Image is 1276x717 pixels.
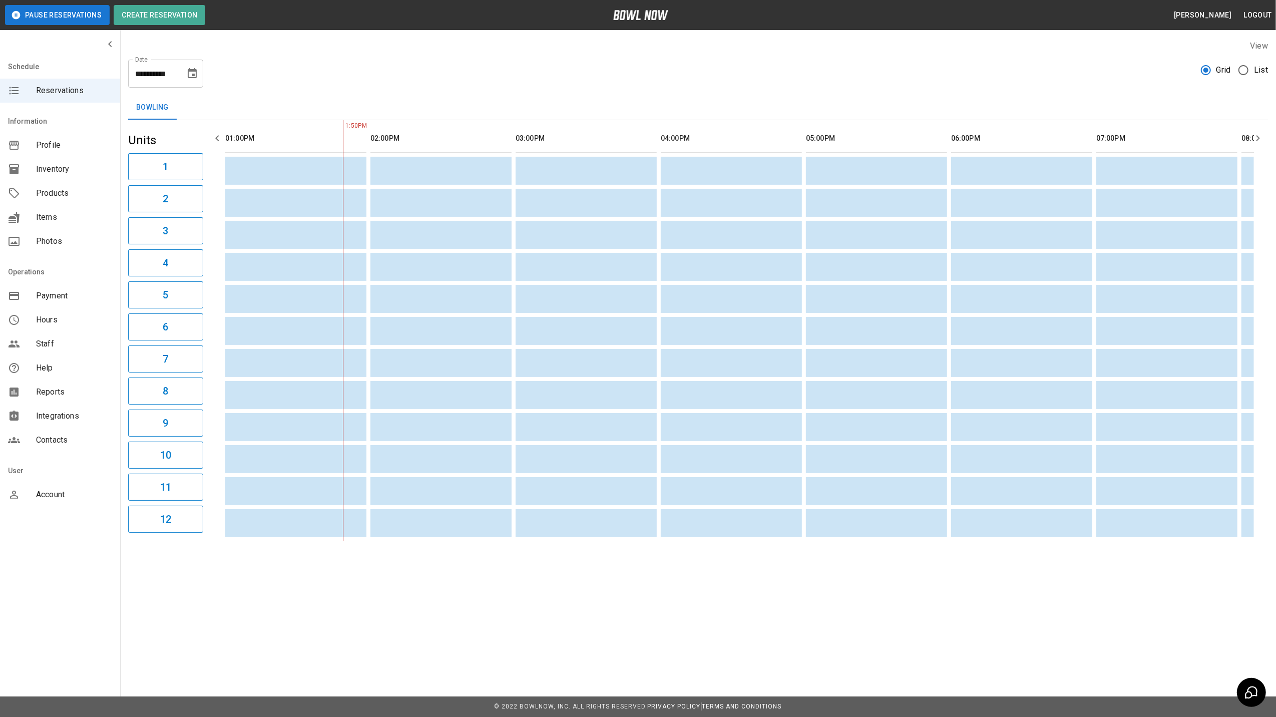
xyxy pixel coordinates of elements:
div: inventory tabs [128,96,1268,120]
h6: 11 [160,479,171,495]
h6: 4 [163,255,168,271]
button: 8 [128,378,203,405]
th: 02:00PM [370,124,512,153]
a: Terms and Conditions [702,703,782,710]
h6: 1 [163,159,168,175]
span: Contacts [36,434,112,446]
th: 01:00PM [225,124,366,153]
h6: 5 [163,287,168,303]
button: 12 [128,506,203,533]
label: View [1250,41,1268,51]
button: Create Reservation [114,5,205,25]
span: © 2022 BowlNow, Inc. All Rights Reserved. [494,703,647,710]
span: Inventory [36,163,112,175]
span: Payment [36,290,112,302]
button: 10 [128,442,203,469]
h6: 3 [163,223,168,239]
button: 1 [128,153,203,180]
span: Products [36,187,112,199]
h6: 8 [163,383,168,399]
span: Integrations [36,410,112,422]
button: 7 [128,345,203,373]
span: Help [36,362,112,374]
button: [PERSON_NAME] [1170,6,1235,25]
h5: Units [128,132,203,148]
span: Staff [36,338,112,350]
h6: 12 [160,511,171,527]
span: Account [36,489,112,501]
span: Profile [36,139,112,151]
span: Reports [36,386,112,398]
button: Logout [1240,6,1276,25]
button: Bowling [128,96,177,120]
h6: 10 [160,447,171,463]
span: Items [36,211,112,223]
span: 1:50PM [343,121,345,131]
button: 4 [128,249,203,276]
button: Choose date, selected date is Aug 15, 2025 [182,64,202,84]
h6: 6 [163,319,168,335]
button: 2 [128,185,203,212]
a: Privacy Policy [647,703,700,710]
button: 5 [128,281,203,308]
span: Photos [36,235,112,247]
button: 3 [128,217,203,244]
img: logo [613,10,668,20]
span: Hours [36,314,112,326]
h6: 9 [163,415,168,431]
h6: 7 [163,351,168,367]
button: Pause Reservations [5,5,110,25]
h6: 2 [163,191,168,207]
span: List [1254,64,1268,76]
button: 11 [128,474,203,501]
button: 6 [128,313,203,340]
span: Grid [1216,64,1231,76]
button: 9 [128,410,203,437]
span: Reservations [36,85,112,97]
